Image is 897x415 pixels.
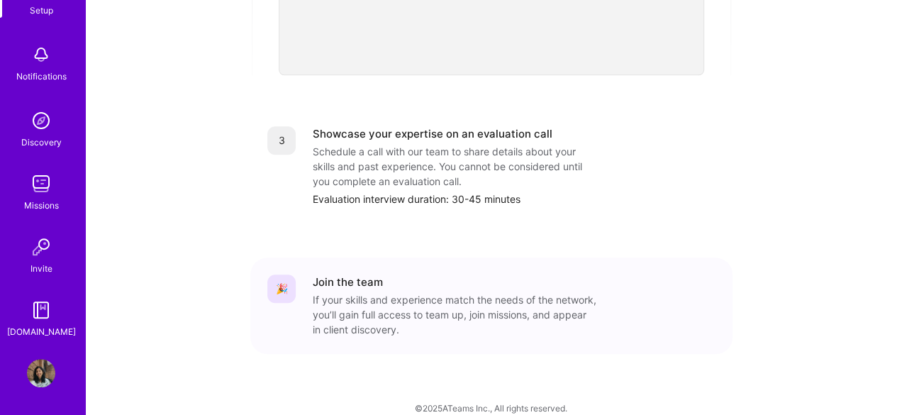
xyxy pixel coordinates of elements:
[27,106,55,135] img: discovery
[313,192,715,206] div: Evaluation interview duration: 30-45 minutes
[313,126,552,141] div: Showcase your expertise on an evaluation call
[27,296,55,324] img: guide book
[21,135,62,150] div: Discovery
[267,126,296,155] div: 3
[313,292,596,337] div: If your skills and experience match the needs of the network, you’ll gain full access to team up,...
[27,233,55,261] img: Invite
[23,359,59,387] a: User Avatar
[7,324,76,339] div: [DOMAIN_NAME]
[267,275,296,303] div: 🎉
[30,261,52,276] div: Invite
[27,170,55,198] img: teamwork
[27,359,55,387] img: User Avatar
[313,275,383,289] div: Join the team
[27,40,55,69] img: bell
[313,144,596,189] div: Schedule a call with our team to share details about your skills and past experience. You cannot ...
[24,198,59,213] div: Missions
[30,3,53,18] div: Setup
[16,69,67,84] div: Notifications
